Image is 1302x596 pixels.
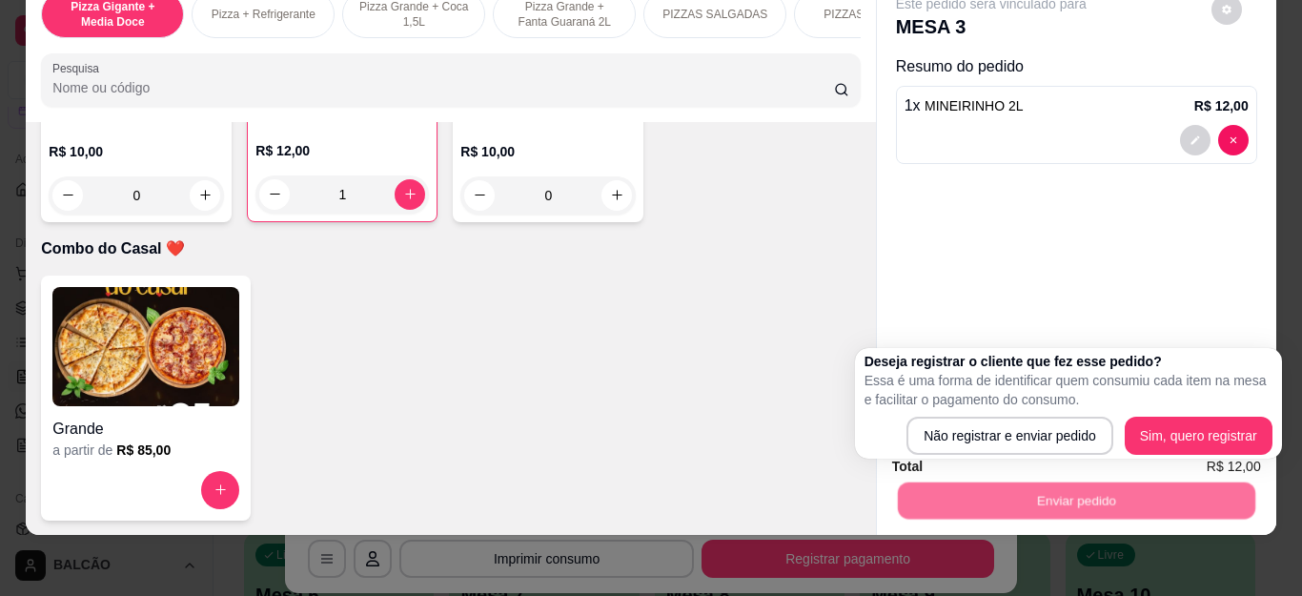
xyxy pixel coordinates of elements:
[49,142,224,161] p: R$ 10,00
[865,371,1272,409] p: Essa é uma forma de identificar quem consumiu cada item na mesa e facilitar o pagamento do consumo.
[52,78,834,97] input: Pesquisa
[52,60,106,76] label: Pesquisa
[190,180,220,211] button: increase-product-quantity
[601,180,632,211] button: increase-product-quantity
[897,483,1254,520] button: Enviar pedido
[1218,125,1249,155] button: decrease-product-quantity
[662,7,767,22] p: PIZZAS SALGADAS
[116,441,171,460] h6: R$ 85,00
[905,94,1024,117] p: 1 x
[896,55,1257,78] p: Resumo do pedido
[52,441,239,460] div: a partir de
[395,179,425,210] button: increase-product-quantity
[201,471,239,509] button: increase-product-quantity
[824,7,907,22] p: PIZZAS DOCES
[259,179,290,210] button: decrease-product-quantity
[460,142,636,161] p: R$ 10,00
[255,141,429,160] p: R$ 12,00
[1194,96,1249,115] p: R$ 12,00
[906,417,1113,455] button: Não registrar e enviar pedido
[896,13,1087,40] p: MESA 3
[52,287,239,406] img: product-image
[212,7,315,22] p: Pizza + Refrigerante
[464,180,495,211] button: decrease-product-quantity
[1125,417,1272,455] button: Sim, quero registrar
[1180,125,1210,155] button: decrease-product-quantity
[925,98,1023,113] span: MINEIRINHO 2L
[865,352,1272,371] h2: Deseja registrar o cliente que fez esse pedido?
[892,459,923,474] strong: Total
[52,418,239,441] h4: Grande
[1207,456,1261,477] span: R$ 12,00
[41,237,860,260] p: Combo do Casal ❤️
[52,180,83,211] button: decrease-product-quantity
